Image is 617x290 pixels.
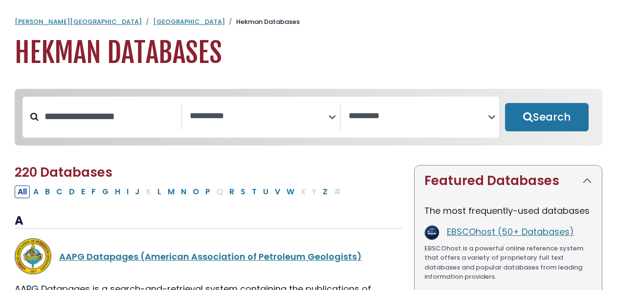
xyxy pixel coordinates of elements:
[249,186,260,198] button: Filter Results T
[99,186,111,198] button: Filter Results G
[153,17,225,26] a: [GEOGRAPHIC_DATA]
[124,186,132,198] button: Filter Results I
[53,186,66,198] button: Filter Results C
[78,186,88,198] button: Filter Results E
[178,186,189,198] button: Filter Results N
[39,108,181,124] input: Search database by title or keyword
[238,186,248,198] button: Filter Results S
[15,17,602,27] nav: breadcrumb
[15,37,602,69] h1: Hekman Databases
[15,186,30,198] button: All
[165,186,177,198] button: Filter Results M
[225,17,300,27] li: Hekman Databases
[30,186,42,198] button: Filter Results A
[415,166,602,196] button: Featured Databases
[88,186,99,198] button: Filter Results F
[272,186,283,198] button: Filter Results V
[226,186,237,198] button: Filter Results R
[190,186,202,198] button: Filter Results O
[260,186,271,198] button: Filter Results U
[132,186,143,198] button: Filter Results J
[15,89,602,145] nav: Search filters
[15,17,142,26] a: [PERSON_NAME][GEOGRAPHIC_DATA]
[447,226,574,238] a: EBSCOhost (50+ Databases)
[15,214,402,228] h3: A
[202,186,213,198] button: Filter Results P
[424,244,592,282] p: EBSCOhost is a powerful online reference system that offers a variety of proprietary full text da...
[424,204,592,217] p: The most frequently-used databases
[349,111,488,122] textarea: Search
[15,164,112,181] span: 220 Databases
[284,186,297,198] button: Filter Results W
[42,186,53,198] button: Filter Results B
[112,186,123,198] button: Filter Results H
[15,185,345,197] div: Alpha-list to filter by first letter of database name
[59,250,362,263] a: AAPG Datapages (American Association of Petroleum Geologists)
[154,186,164,198] button: Filter Results L
[190,111,329,122] textarea: Search
[66,186,78,198] button: Filter Results D
[320,186,331,198] button: Filter Results Z
[505,103,589,131] button: Submit for Search Results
